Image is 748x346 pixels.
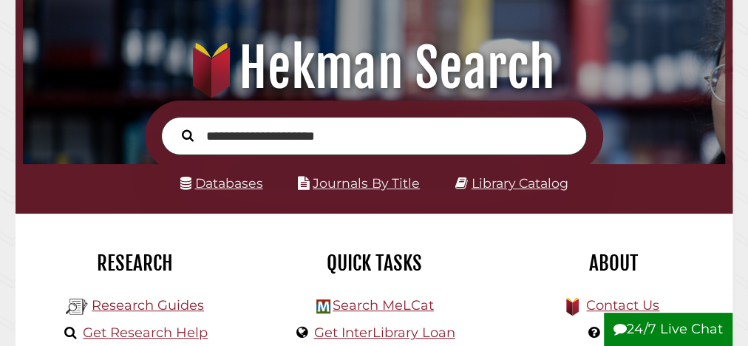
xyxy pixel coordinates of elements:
[316,299,330,313] img: Hekman Library Logo
[586,297,659,313] a: Contact Us
[34,35,714,101] h1: Hekman Search
[333,297,434,313] a: Search MeLCat
[27,251,243,276] h2: Research
[472,175,568,191] a: Library Catalog
[92,297,204,313] a: Research Guides
[180,175,263,191] a: Databases
[314,325,455,341] a: Get InterLibrary Loan
[505,251,721,276] h2: About
[265,251,482,276] h2: Quick Tasks
[83,325,208,341] a: Get Research Help
[66,296,88,318] img: Hekman Library Logo
[313,175,420,191] a: Journals By Title
[182,129,194,143] i: Search
[174,126,201,144] button: Search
